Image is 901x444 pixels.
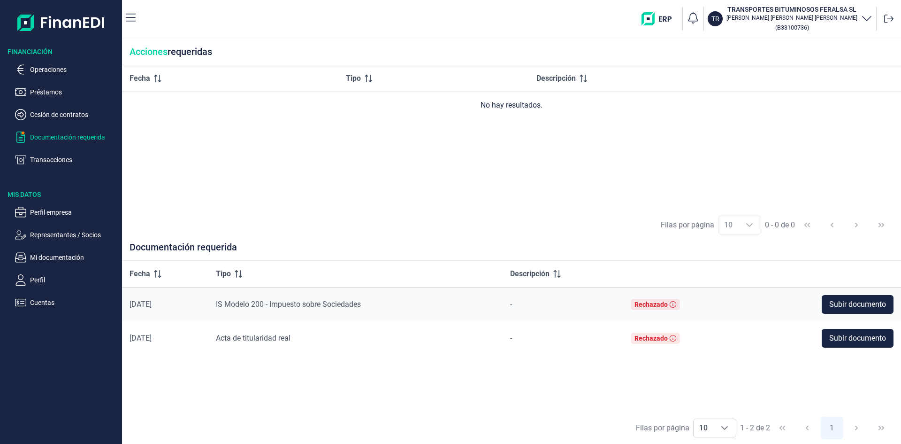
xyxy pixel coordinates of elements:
[130,100,893,111] div: No hay resultados.
[130,46,168,57] span: Acciones
[216,268,231,280] span: Tipo
[15,154,118,165] button: Transacciones
[15,297,118,308] button: Cuentas
[775,24,809,31] small: Copiar cif
[708,5,872,33] button: TRTRANSPORTES BITUMINOSOS FERALSA SL[PERSON_NAME] [PERSON_NAME] [PERSON_NAME](B33100736)
[15,132,118,143] button: Documentación requerida
[870,417,893,439] button: Last Page
[30,252,118,263] p: Mi documentación
[821,214,843,236] button: Previous Page
[796,214,818,236] button: First Page
[15,207,118,218] button: Perfil empresa
[713,419,736,437] div: Choose
[216,334,290,343] span: Acta de titularidad real
[510,334,512,343] span: -
[30,64,118,75] p: Operaciones
[122,241,901,261] div: Documentación requerida
[641,12,679,25] img: erp
[636,422,689,434] div: Filas por página
[661,219,714,231] div: Filas por página
[822,329,893,348] button: Subir documento
[30,229,118,241] p: Representantes / Socios
[510,268,550,280] span: Descripción
[771,417,794,439] button: First Page
[15,229,118,241] button: Representantes / Socios
[30,274,118,286] p: Perfil
[122,39,901,65] div: requeridas
[15,252,118,263] button: Mi documentación
[30,154,118,165] p: Transacciones
[17,8,105,38] img: Logo de aplicación
[130,73,150,84] span: Fecha
[15,86,118,98] button: Préstamos
[15,64,118,75] button: Operaciones
[740,424,770,432] span: 1 - 2 de 2
[130,334,201,343] div: [DATE]
[829,299,886,310] span: Subir documento
[796,417,818,439] button: Previous Page
[30,86,118,98] p: Préstamos
[130,300,201,309] div: [DATE]
[30,297,118,308] p: Cuentas
[822,295,893,314] button: Subir documento
[711,14,719,23] p: TR
[845,214,868,236] button: Next Page
[845,417,868,439] button: Next Page
[30,207,118,218] p: Perfil empresa
[634,335,668,342] div: Rechazado
[829,333,886,344] span: Subir documento
[765,221,795,229] span: 0 - 0 de 0
[30,132,118,143] p: Documentación requerida
[130,268,150,280] span: Fecha
[15,109,118,120] button: Cesión de contratos
[738,216,761,234] div: Choose
[870,214,893,236] button: Last Page
[634,301,668,308] div: Rechazado
[726,14,857,22] p: [PERSON_NAME] [PERSON_NAME] [PERSON_NAME]
[726,5,857,14] h3: TRANSPORTES BITUMINOSOS FERALSA SL
[694,419,713,437] span: 10
[30,109,118,120] p: Cesión de contratos
[15,274,118,286] button: Perfil
[346,73,361,84] span: Tipo
[510,300,512,309] span: -
[821,417,843,439] button: Page 1
[536,73,576,84] span: Descripción
[216,300,361,309] span: IS Modelo 200 - Impuesto sobre Sociedades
